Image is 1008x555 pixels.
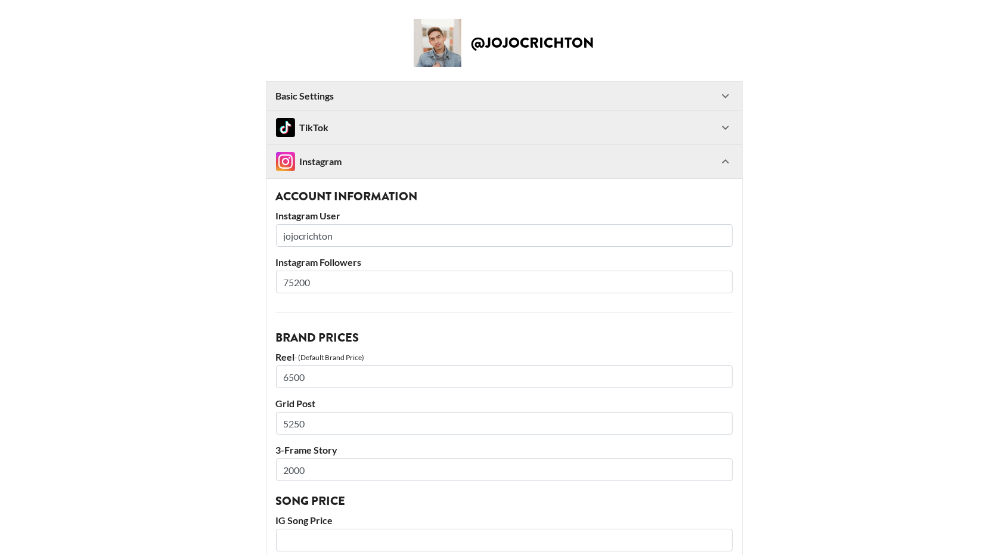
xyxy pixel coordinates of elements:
[276,398,733,410] label: Grid Post
[414,19,461,67] img: Creator
[276,191,733,203] h3: Account Information
[276,351,295,363] label: Reel
[266,145,742,178] div: InstagramInstagram
[471,36,594,50] h2: @ jojocrichton
[276,495,733,507] h3: Song Price
[295,353,365,362] div: - (Default Brand Price)
[276,210,733,222] label: Instagram User
[276,256,733,268] label: Instagram Followers
[276,118,295,137] img: TikTok
[266,82,742,110] div: Basic Settings
[276,444,733,456] label: 3-Frame Story
[276,152,342,171] div: Instagram
[276,514,733,526] label: IG Song Price
[276,152,295,171] img: Instagram
[276,90,334,102] strong: Basic Settings
[276,118,329,137] div: TikTok
[276,332,733,344] h3: Brand Prices
[266,111,742,144] div: TikTokTikTok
